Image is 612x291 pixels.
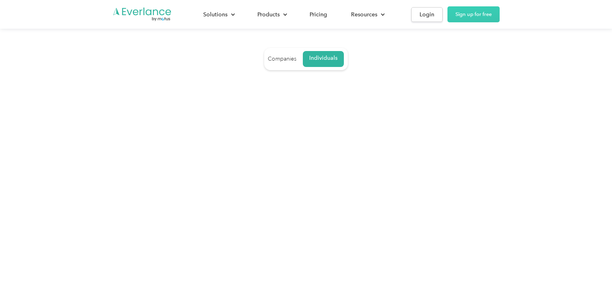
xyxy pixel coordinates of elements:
div: Products [257,10,280,20]
div: Individuals [309,55,337,62]
a: Sign up for free [447,6,500,22]
div: Pricing [310,10,327,20]
div: Solutions [203,10,228,20]
a: Login [411,7,443,22]
div: Login [420,10,434,20]
div: Companies [268,55,296,63]
a: Go to homepage [112,7,172,22]
a: Pricing [302,8,335,22]
div: Resources [351,10,377,20]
